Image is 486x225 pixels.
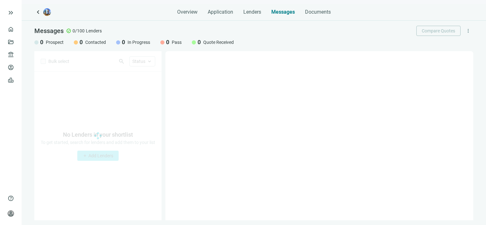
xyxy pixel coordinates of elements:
[166,38,169,46] span: 0
[8,51,12,58] span: account_balance
[271,9,295,15] span: Messages
[43,8,51,16] img: deal-logo
[73,28,85,34] span: 0/100
[34,8,42,16] a: keyboard_arrow_left
[172,39,182,45] span: Pass
[34,27,64,35] span: Messages
[243,9,261,15] span: Lenders
[198,38,201,46] span: 0
[7,9,15,17] button: keyboard_double_arrow_right
[85,39,106,45] span: Contacted
[86,28,102,34] span: Lenders
[416,26,461,36] button: Compare Quotes
[208,9,233,15] span: Application
[8,210,14,217] span: person
[465,28,471,34] span: more_vert
[463,26,473,36] button: more_vert
[66,28,71,33] span: check_circle
[203,39,234,45] span: Quote Received
[128,39,150,45] span: In Progress
[80,38,83,46] span: 0
[8,195,14,201] span: help
[177,9,198,15] span: Overview
[122,38,125,46] span: 0
[40,38,43,46] span: 0
[46,39,64,45] span: Prospect
[305,9,331,15] span: Documents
